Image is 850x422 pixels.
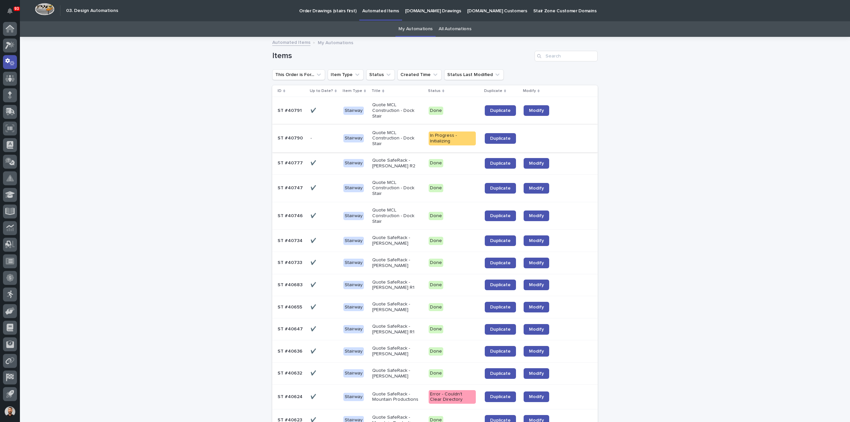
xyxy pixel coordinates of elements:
div: Done [429,281,443,289]
div: In Progress - Initializing [429,131,476,145]
p: Duplicate [484,87,502,95]
span: Duplicate [490,349,511,354]
span: Duplicate [490,305,511,309]
img: Workspace Logo [35,3,54,15]
span: Duplicate [490,136,511,141]
p: ID [278,87,282,95]
p: ST #40632 [278,369,303,376]
button: Status Last Modified [444,69,504,80]
p: Status [428,87,441,95]
p: ST #40777 [278,159,304,166]
button: Created Time [397,69,442,80]
a: All Automations [439,21,471,37]
button: Status [366,69,395,80]
div: Stairway [343,393,364,401]
span: Duplicate [490,394,511,399]
tr: ST #40632ST #40632 ✔️✔️ StairwayQuote SafeRack - [PERSON_NAME]DoneDuplicateModify [272,362,598,384]
span: Modify [529,213,544,218]
div: Done [429,237,443,245]
tr: ST #40790ST #40790 -- StairwayQuote MCL Construction - Dock StairIn Progress - InitializingDuplicate [272,125,598,152]
a: Modify [524,258,549,268]
a: Duplicate [485,158,516,169]
span: Duplicate [490,327,511,332]
div: Done [429,159,443,167]
p: Quote SafeRack - [PERSON_NAME] [372,235,420,246]
p: ST #40747 [278,184,304,191]
tr: ST #40655ST #40655 ✔️✔️ StairwayQuote SafeRack - [PERSON_NAME]DoneDuplicateModify [272,296,598,318]
p: ✔️ [310,281,317,288]
a: Modify [524,391,549,402]
div: Done [429,259,443,267]
p: - [310,134,313,141]
p: ✔️ [310,159,317,166]
div: Stairway [343,281,364,289]
p: ST #40791 [278,107,303,114]
a: Duplicate [485,324,516,335]
span: Modify [529,261,544,265]
a: Duplicate [485,133,516,144]
p: ✔️ [310,237,317,244]
span: Modify [529,371,544,376]
p: Quote SafeRack - [PERSON_NAME] R2 [372,158,420,169]
tr: ST #40683ST #40683 ✔️✔️ StairwayQuote SafeRack - [PERSON_NAME] R1DoneDuplicateModify [272,274,598,296]
div: Stairway [343,159,364,167]
p: Item Type [343,87,362,95]
span: Duplicate [490,108,511,113]
p: Title [372,87,381,95]
div: Stairway [343,134,364,142]
div: Stairway [343,347,364,356]
button: users-avatar [3,405,17,419]
div: Done [429,325,443,333]
tr: ST #40777ST #40777 ✔️✔️ StairwayQuote SafeRack - [PERSON_NAME] R2DoneDuplicateModify [272,152,598,174]
div: Done [429,212,443,220]
p: ✔️ [310,212,317,219]
input: Search [535,51,598,61]
a: Modify [524,158,549,169]
div: Notifications93 [8,8,17,19]
div: Done [429,369,443,378]
a: Duplicate [485,211,516,221]
span: Modify [529,394,544,399]
span: Modify [529,327,544,332]
div: Stairway [343,237,364,245]
a: Duplicate [485,183,516,194]
div: Error - Couldn't Clear Directory [429,390,476,404]
div: Stairway [343,369,364,378]
h2: 03. Design Automations [66,8,118,14]
div: Done [429,347,443,356]
p: My Automations [318,39,353,46]
span: Modify [529,283,544,287]
button: Notifications [3,4,17,18]
span: Duplicate [490,371,511,376]
a: Modify [524,302,549,312]
span: Modify [529,186,544,191]
a: Duplicate [485,391,516,402]
button: Item Type [328,69,364,80]
p: ✔️ [310,107,317,114]
a: Modify [524,346,549,357]
a: Duplicate [485,258,516,268]
span: Modify [529,238,544,243]
p: ✔️ [310,325,317,332]
span: Duplicate [490,213,511,218]
p: Quote SafeRack - [PERSON_NAME] [372,368,420,379]
div: Stairway [343,259,364,267]
p: ST #40746 [278,212,304,219]
a: Duplicate [485,302,516,312]
tr: ST #40636ST #40636 ✔️✔️ StairwayQuote SafeRack - [PERSON_NAME]DoneDuplicateModify [272,340,598,363]
a: Automated Items [272,38,310,46]
span: Duplicate [490,283,511,287]
div: Done [429,107,443,115]
p: ✔️ [310,393,317,400]
p: Quote MCL Construction - Dock Stair [372,208,420,224]
button: This Order is For... [272,69,325,80]
a: Modify [524,324,549,335]
div: Stairway [343,107,364,115]
p: ST #40647 [278,325,304,332]
span: Duplicate [490,238,511,243]
p: Quote SafeRack - [PERSON_NAME] [372,257,420,269]
p: Quote SafeRack - [PERSON_NAME] R1 [372,324,420,335]
p: ST #40790 [278,134,304,141]
p: ST #40734 [278,237,304,244]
